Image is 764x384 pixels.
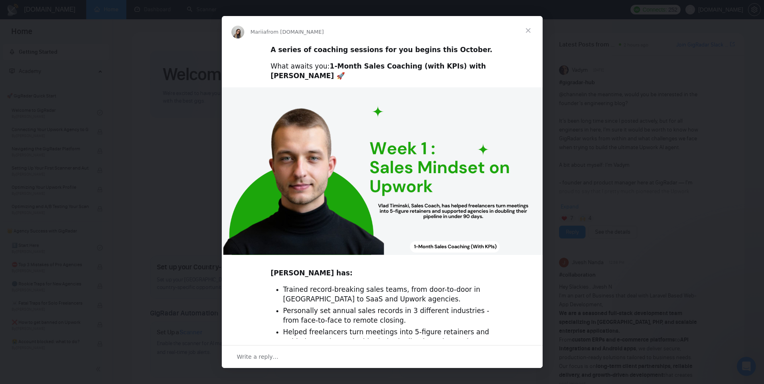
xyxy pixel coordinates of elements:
[271,46,492,54] b: A series of coaching sessions for you begins this October.
[222,345,543,368] div: Open conversation and reply
[266,29,324,35] span: from [DOMAIN_NAME]
[251,29,267,35] span: Mariia
[283,327,494,347] li: Helped freelancers turn meetings into 5-figure retainers and guided agencies to double their pipe...
[237,352,279,362] span: Write a reply…
[271,269,353,277] b: [PERSON_NAME] has:
[283,306,494,325] li: Personally set annual sales records in 3 different industries - from face-to-face to remote closing.
[231,26,244,38] img: Profile image for Mariia
[271,62,486,80] b: 1-Month Sales Coaching (with KPIs) with [PERSON_NAME] 🚀
[283,285,494,304] li: Trained record-breaking sales teams, from door-to-door in [GEOGRAPHIC_DATA] to SaaS and Upwork ag...
[271,62,494,81] div: What awaits you:
[514,16,543,45] span: Close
